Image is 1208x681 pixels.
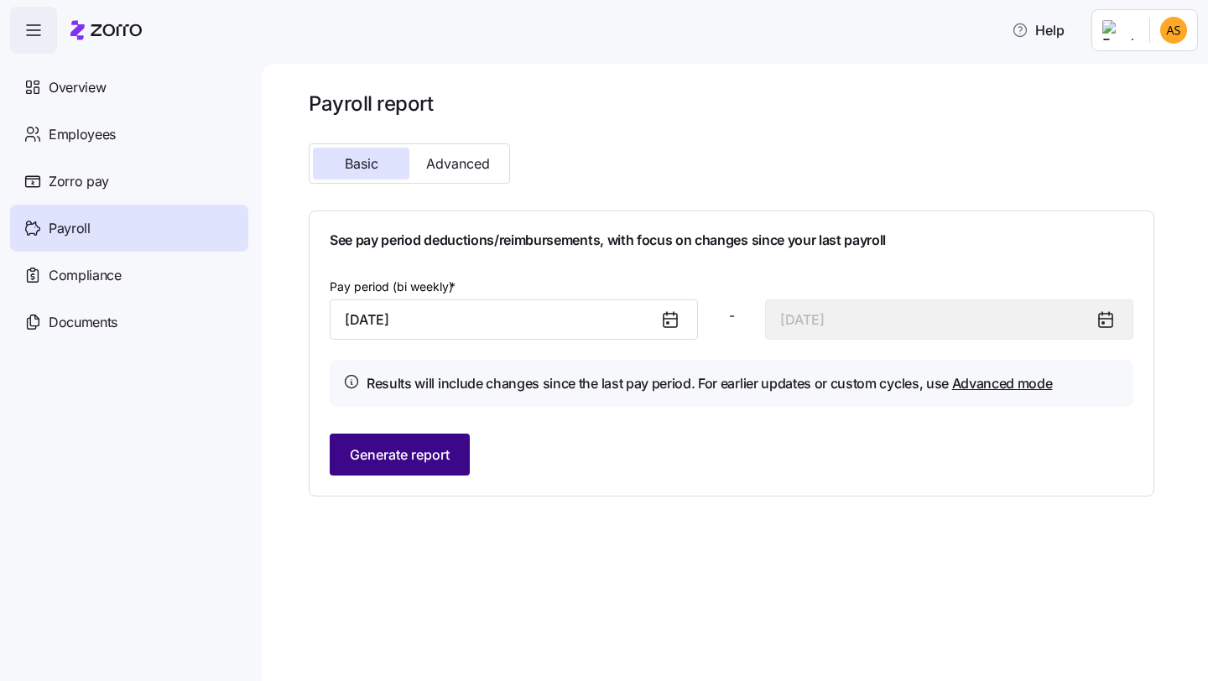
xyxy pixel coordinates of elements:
input: Start date [330,299,698,340]
a: Zorro pay [10,158,248,205]
a: Advanced mode [952,375,1053,392]
span: Generate report [350,444,450,465]
span: Basic [345,157,378,170]
h1: See pay period deductions/reimbursements, with focus on changes since your last payroll [330,231,1133,249]
img: Employer logo [1102,20,1136,40]
a: Employees [10,111,248,158]
a: Payroll [10,205,248,252]
a: Compliance [10,252,248,299]
h4: Results will include changes since the last pay period. For earlier updates or custom cycles, use [367,373,1053,394]
span: Advanced [426,157,490,170]
span: Payroll [49,218,91,239]
button: Help [998,13,1078,47]
span: Documents [49,312,117,333]
input: End date [765,299,1133,340]
span: Zorro pay [49,171,109,192]
h1: Payroll report [309,91,1154,117]
span: Overview [49,77,106,98]
button: Generate report [330,434,470,476]
span: - [729,305,735,326]
a: Documents [10,299,248,346]
span: Help [1012,20,1065,40]
label: Pay period (bi weekly) [330,278,459,296]
a: Overview [10,64,248,111]
span: Employees [49,124,116,145]
span: Compliance [49,265,122,286]
img: 835be5d9d2fb0bff5529581db3e63ca5 [1160,17,1187,44]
